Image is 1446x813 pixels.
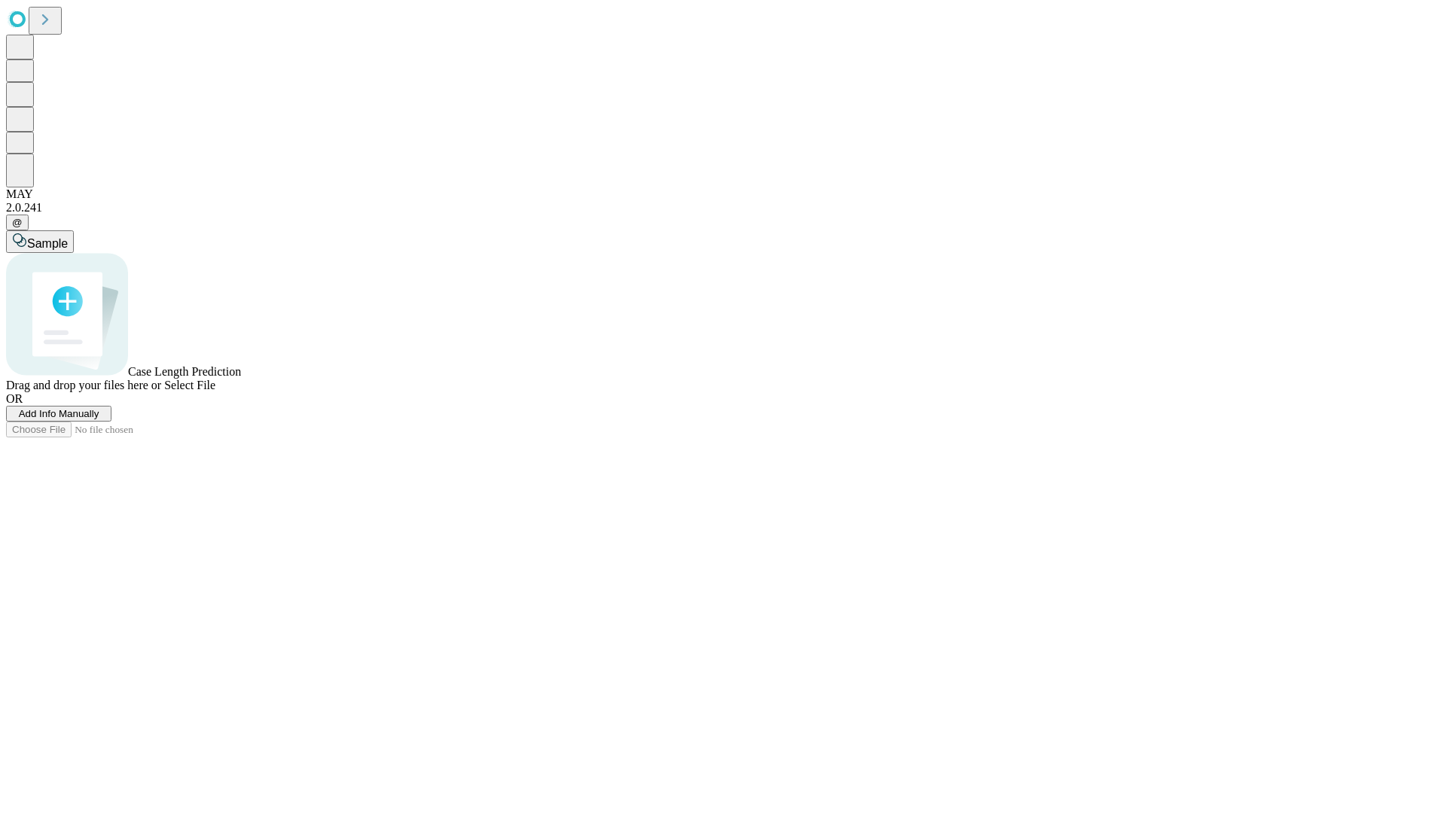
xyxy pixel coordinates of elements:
span: Drag and drop your files here or [6,379,161,391]
div: 2.0.241 [6,201,1440,215]
button: Sample [6,230,74,253]
span: Sample [27,237,68,250]
span: Case Length Prediction [128,365,241,378]
button: Add Info Manually [6,406,111,422]
span: Add Info Manually [19,408,99,419]
span: Select File [164,379,215,391]
span: OR [6,392,23,405]
span: @ [12,217,23,228]
div: MAY [6,187,1440,201]
button: @ [6,215,29,230]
